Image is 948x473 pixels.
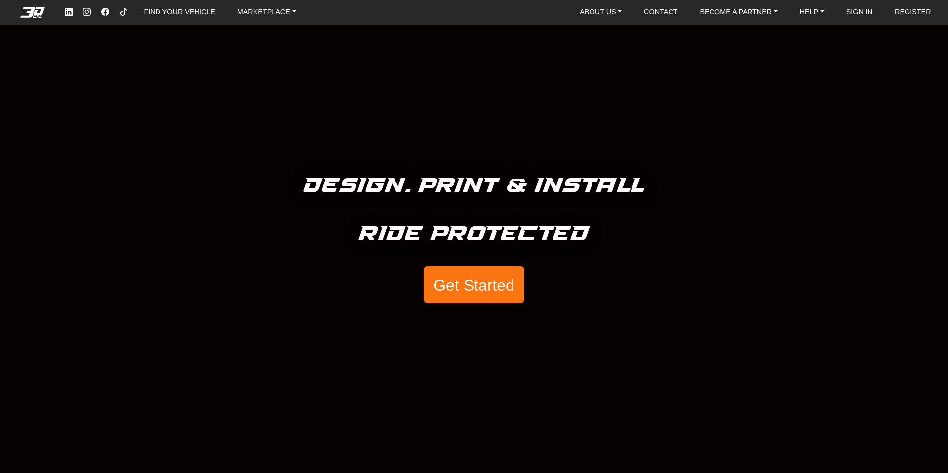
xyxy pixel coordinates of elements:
a: MARKETPLACE [234,4,300,20]
a: FIND YOUR VEHICLE [140,4,219,20]
a: HELP [796,4,828,20]
h5: Design. Print & Install [304,170,645,202]
a: ABOUT US [576,4,626,20]
a: SIGN IN [842,4,877,20]
h5: Ride Protected [359,218,590,251]
a: BECOME A PARTNER [696,4,781,20]
button: Get Started [424,266,524,304]
a: REGISTER [891,4,935,20]
a: CONTACT [640,4,681,20]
